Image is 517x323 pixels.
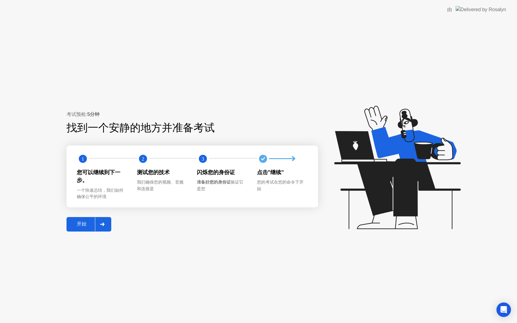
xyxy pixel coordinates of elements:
[496,302,511,317] div: Open Intercom Messenger
[202,156,204,162] text: 3
[67,217,111,232] button: 开始
[77,187,127,200] div: 一个快速总结，我们如何确保公平的环境
[87,112,99,117] b: 5分钟
[197,180,231,184] b: 准备好您的身份证
[137,179,187,192] div: 我们确保您的视频、音频和连接是
[456,6,506,13] img: Delivered by Rosalyn
[77,168,127,184] div: 您可以继续到下一步。
[257,179,307,192] div: 您的考试在您的命令下开始
[197,179,247,192] div: 验证它是您
[447,6,452,13] div: 由
[141,156,144,162] text: 2
[197,168,247,176] div: 闪烁您的身份证
[257,168,307,176] div: 点击”继续”
[82,156,84,162] text: 1
[68,221,95,227] div: 开始
[67,120,280,136] div: 找到一个安静的地方并准备考试
[67,111,318,118] div: 考试预检:
[137,168,187,176] div: 测试您的技术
